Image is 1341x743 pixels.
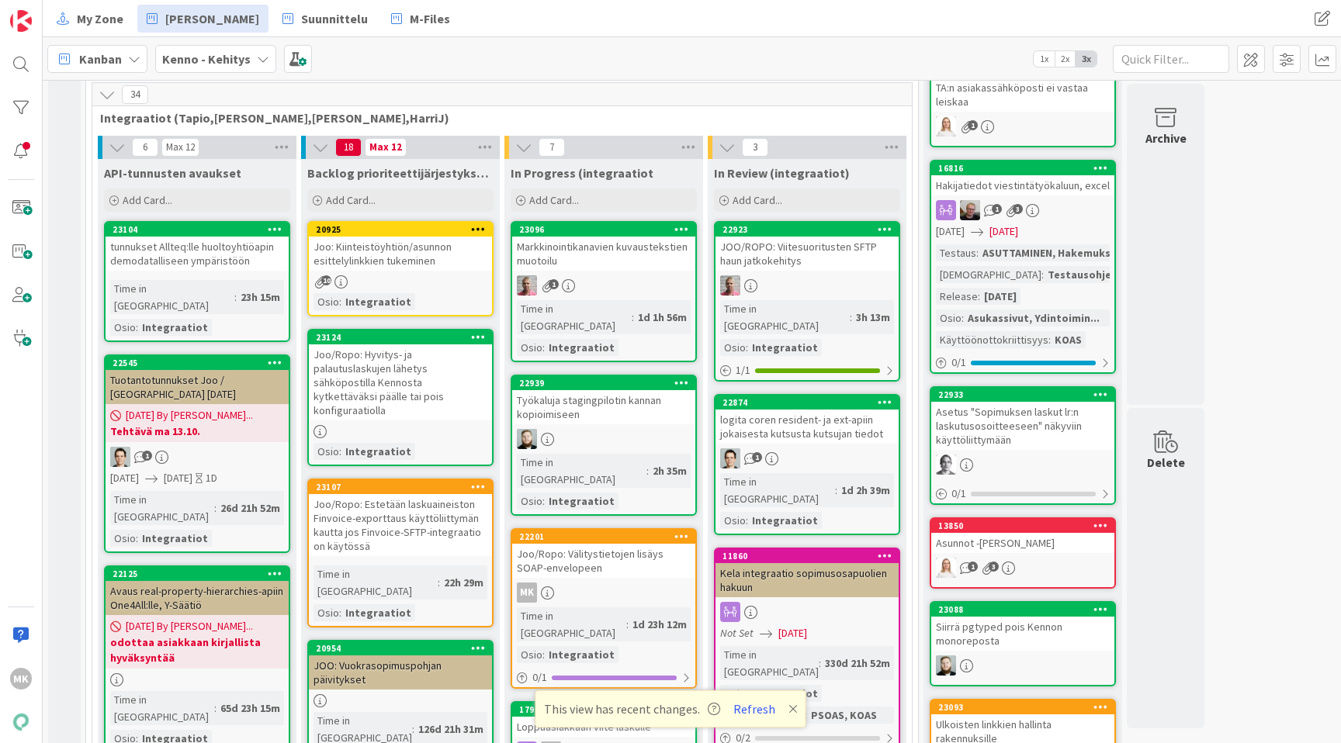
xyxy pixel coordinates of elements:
[314,293,339,310] div: Osio
[110,423,284,439] b: Tehtävä ma 13.10.
[309,480,492,494] div: 23107
[106,356,289,370] div: 22545
[100,110,892,126] span: Integraatiot (Tapio,Santeri,Marko,HarriJ)
[110,530,136,547] div: Osio
[106,223,289,271] div: 23104tunnukset Allteq:lle huoltoyhtiöapin demodatalliseen ympäristöön
[142,451,152,461] span: 1
[936,266,1041,283] div: [DEMOGRAPHIC_DATA]
[519,531,695,542] div: 22201
[309,330,492,344] div: 23124
[850,309,852,326] span: :
[714,394,900,535] a: 22874logita coren resident- ja ext-apiin jokaisesta kutsusta kutsujan tiedotTTTime in [GEOGRAPHIC...
[539,138,565,157] span: 7
[512,376,695,390] div: 22939
[309,641,492,689] div: 20954JOO: Vuokrasopimuspohjan päivitykset
[369,143,402,151] div: Max 12
[837,482,894,499] div: 1d 2h 39m
[110,447,130,467] img: TT
[517,300,632,334] div: Time in [GEOGRAPHIC_DATA]
[931,558,1114,578] div: SL
[106,370,289,404] div: Tuotantotunnukset Joo / [GEOGRAPHIC_DATA] [DATE]
[931,64,1114,112] div: TA:n asiakassähköposti ei vastaa leiskaa
[938,163,1114,174] div: 16816
[931,454,1114,475] div: PH
[512,429,695,449] div: SH
[122,85,148,104] span: 34
[936,655,956,676] img: SH
[962,309,964,327] span: :
[339,443,341,460] span: :
[79,50,122,68] span: Kanban
[512,582,695,603] div: MK
[166,143,195,151] div: Max 12
[930,62,1116,147] a: TA:n asiakassähköposti ei vastaa leiskaaSL
[1055,51,1076,67] span: 2x
[545,492,619,510] div: Integraatiot
[545,646,619,663] div: Integraatiot
[931,161,1114,195] div: 16816Hakijatiedot viestintätyökaluun, excel
[1013,204,1023,214] span: 3
[931,603,1114,651] div: 23088Siirrä pgtyped pois Kennon monoreposta
[206,470,217,486] div: 1D
[930,517,1116,589] a: 13850Asunnot -[PERSON_NAME]SL
[931,388,1114,402] div: 22933
[234,289,237,306] span: :
[123,193,172,207] span: Add Card...
[104,165,241,181] span: API-tunnusten avaukset
[104,221,290,342] a: 23104tunnukset Allteq:lle huoltoyhtiöapin demodatalliseen ympäristöönTime in [GEOGRAPHIC_DATA]:23...
[162,51,251,67] b: Kenno - Kehitys
[309,344,492,420] div: Joo/Ropo: Hyvitys- ja palautuslaskujen lähetys sähköpostilla Kennosta kytkettäväksi päälle tai po...
[936,454,956,475] img: PH
[722,224,899,235] div: 22923
[931,78,1114,112] div: TA:n asiakassähköposti ei vastaa leiskaa
[931,388,1114,450] div: 22933Asetus "Sopimuksen laskut lr:n laskutusosoitteeseen" näkyviin käyttöliittymään
[126,407,253,423] span: [DATE] By [PERSON_NAME]...
[113,358,289,368] div: 22545
[414,721,487,738] div: 126d 21h 31m
[309,223,492,237] div: 20925
[936,223,965,240] span: [DATE]
[309,494,492,556] div: Joo/Ropo: Estetään laskuaineiston Finvoice-exporttaus käyttöliittymän kautta jos Finvoice-SFTP-in...
[716,396,899,410] div: 22874
[989,223,1018,240] span: [DATE]
[716,448,899,468] div: TT
[110,470,139,486] span: [DATE]
[748,339,822,356] div: Integraatiot
[335,138,362,157] span: 18
[542,339,545,356] span: :
[512,237,695,271] div: Markkinointikanavien kuvaustekstien muotoilu
[511,528,697,689] a: 22201Joo/Ropo: Välitystietojen lisäys SOAP-envelopeenMKTime in [GEOGRAPHIC_DATA]:1d 23h 12mOsio:I...
[517,607,626,641] div: Time in [GEOGRAPHIC_DATA]
[309,480,492,556] div: 23107Joo/Ropo: Estetään laskuaineiston Finvoice-exporttaus käyttöliittymän kautta jos Finvoice-SF...
[10,10,32,32] img: Visit kanbanzone.com
[273,5,377,33] a: Suunnittelu
[341,293,415,310] div: Integraatiot
[110,491,214,525] div: Time in [GEOGRAPHIC_DATA]
[931,533,1114,553] div: Asunnot -[PERSON_NAME]
[736,362,750,378] span: 1 / 1
[532,669,547,686] span: 0 / 1
[512,530,695,544] div: 22201
[512,668,695,687] div: 0/1
[1147,453,1185,472] div: Delete
[517,454,646,488] div: Time in [GEOGRAPHIC_DATA]
[1044,266,1136,283] div: Testausohjeet...
[517,582,537,603] div: MK
[47,5,133,33] a: My Zone
[309,641,492,655] div: 20954
[517,275,537,295] img: HJ
[309,223,492,271] div: 20925Joo: Kiinteistöyhtiön/asunnon esittelylinkkien tukeminen
[720,339,746,356] div: Osio
[440,574,487,591] div: 22h 29m
[512,530,695,578] div: 22201Joo/Ropo: Välitystietojen lisäys SOAP-envelopeen
[214,700,217,717] span: :
[307,165,494,181] span: Backlog prioriteettijärjestyksessä (integraatiot)
[309,655,492,689] div: JOO: Vuokrasopimuspohjan päivitykset
[10,711,32,733] img: avatar
[960,200,980,220] img: JH
[110,280,234,314] div: Time in [GEOGRAPHIC_DATA]
[742,138,768,157] span: 3
[852,309,894,326] div: 3h 13m
[511,375,697,516] a: 22939Työkaluja stagingpilotin kannan kopioimiseenSHTime in [GEOGRAPHIC_DATA]:2h 35mOsio:Integraatiot
[517,339,542,356] div: Osio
